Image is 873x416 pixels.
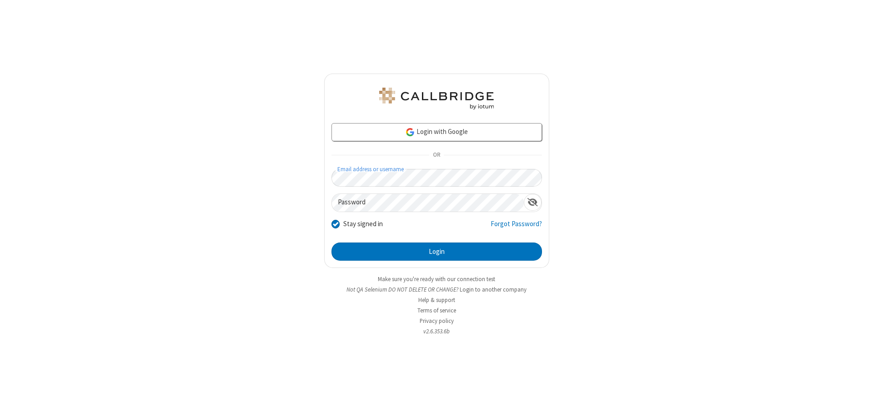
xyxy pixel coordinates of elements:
a: Terms of service [417,307,456,314]
input: Password [332,194,524,212]
a: Help & support [418,296,455,304]
a: Privacy policy [420,317,454,325]
a: Login with Google [331,123,542,141]
img: google-icon.png [405,127,415,137]
input: Email address or username [331,169,542,187]
label: Stay signed in [343,219,383,229]
a: Forgot Password? [491,219,542,236]
li: v2.6.353.6b [324,327,549,336]
span: OR [429,149,444,162]
li: Not QA Selenium DO NOT DELETE OR CHANGE? [324,285,549,294]
button: Login to another company [460,285,527,294]
div: Show password [524,194,542,211]
a: Make sure you're ready with our connection test [378,275,495,283]
button: Login [331,243,542,261]
img: QA Selenium DO NOT DELETE OR CHANGE [377,88,496,109]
